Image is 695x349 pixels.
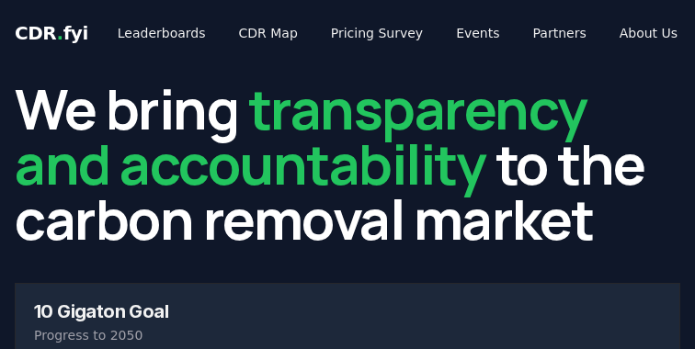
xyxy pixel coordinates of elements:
a: CDR Map [224,17,313,50]
a: Pricing Survey [316,17,438,50]
h3: 10 Gigaton Goal [34,302,661,321]
span: . [57,22,63,44]
a: Leaderboards [103,17,221,50]
span: CDR fyi [15,22,88,44]
a: Events [441,17,514,50]
a: About Us [605,17,692,50]
a: Partners [518,17,601,50]
span: transparency and accountability [15,71,587,201]
h2: We bring to the carbon removal market [15,81,680,246]
a: CDR.fyi [15,20,88,46]
p: Progress to 2050 [34,326,661,344]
